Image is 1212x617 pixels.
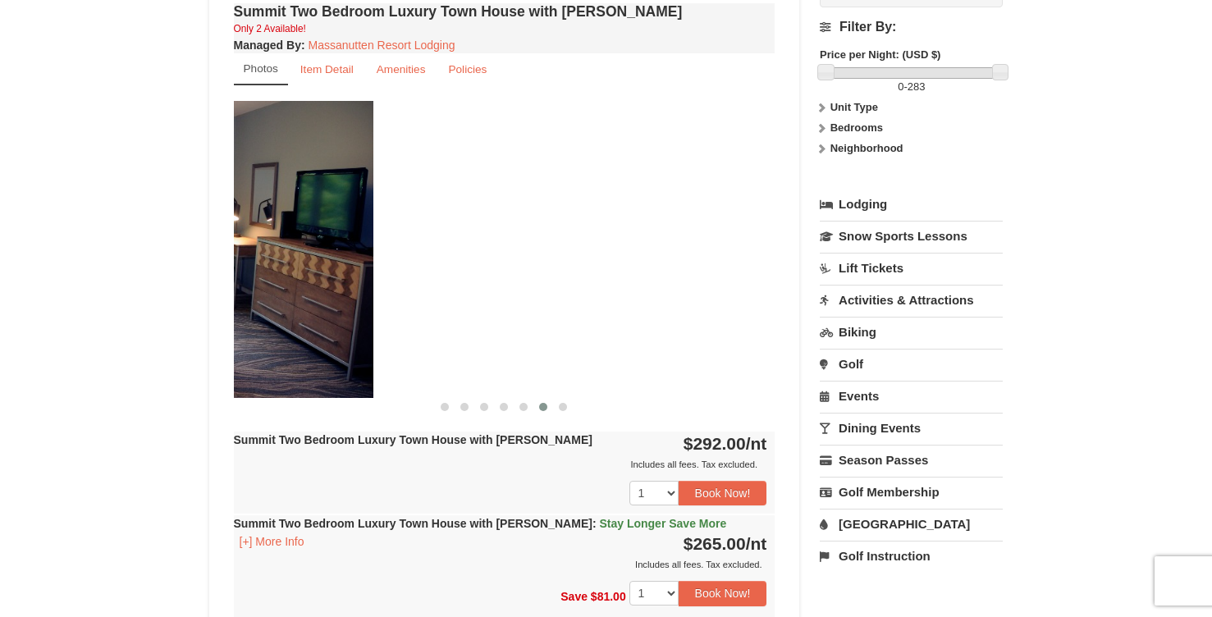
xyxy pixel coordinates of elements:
[599,517,726,530] span: Stay Longer Save More
[820,381,1003,411] a: Events
[244,62,278,75] small: Photos
[820,221,1003,251] a: Snow Sports Lessons
[820,477,1003,507] a: Golf Membership
[820,413,1003,443] a: Dining Events
[908,80,926,93] span: 283
[820,541,1003,571] a: Golf Instruction
[898,80,903,93] span: 0
[234,23,306,34] small: Only 2 Available!
[234,39,301,52] span: Managed By
[830,142,903,154] strong: Neighborhood
[234,39,305,52] strong: :
[234,433,592,446] strong: Summit Two Bedroom Luxury Town House with [PERSON_NAME]
[820,285,1003,315] a: Activities & Attractions
[830,121,883,134] strong: Bedrooms
[437,53,497,85] a: Policies
[377,63,426,75] small: Amenities
[234,532,310,551] button: [+] More Info
[820,445,1003,475] a: Season Passes
[746,534,767,553] span: /nt
[746,434,767,453] span: /nt
[684,434,767,453] strong: $292.00
[820,48,940,61] strong: Price per Night: (USD $)
[820,253,1003,283] a: Lift Tickets
[591,590,626,603] span: $81.00
[234,456,767,473] div: Includes all fees. Tax excluded.
[592,517,597,530] span: :
[234,517,727,530] strong: Summit Two Bedroom Luxury Town House with [PERSON_NAME]
[234,556,767,573] div: Includes all fees. Tax excluded.
[820,20,1003,34] h4: Filter By:
[830,101,878,113] strong: Unit Type
[366,53,437,85] a: Amenities
[820,79,1003,95] label: -
[309,39,455,52] a: Massanutten Resort Lodging
[820,349,1003,379] a: Golf
[820,190,1003,219] a: Lodging
[448,63,487,75] small: Policies
[290,53,364,85] a: Item Detail
[234,3,775,20] h4: Summit Two Bedroom Luxury Town House with [PERSON_NAME]
[820,509,1003,539] a: [GEOGRAPHIC_DATA]
[679,481,767,505] button: Book Now!
[300,63,354,75] small: Item Detail
[234,53,288,85] a: Photos
[820,317,1003,347] a: Biking
[684,534,746,553] span: $265.00
[560,590,588,603] span: Save
[679,581,767,606] button: Book Now!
